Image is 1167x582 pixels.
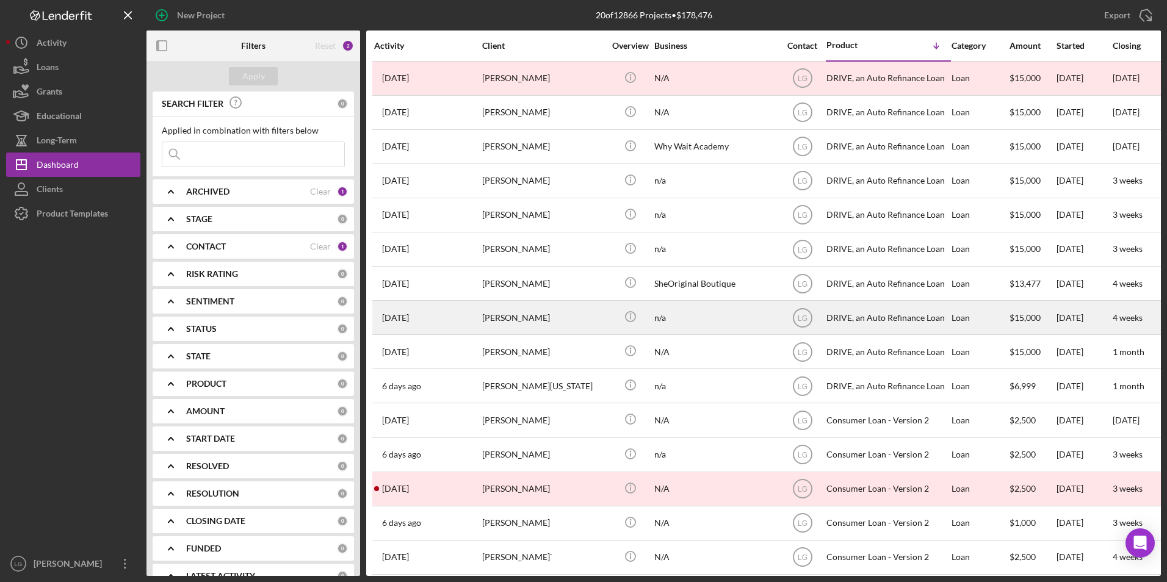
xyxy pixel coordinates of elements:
[6,177,140,201] button: Clients
[1057,473,1111,505] div: [DATE]
[797,348,807,356] text: LG
[826,370,948,402] div: DRIVE, an Auto Refinance Loan
[382,381,421,391] time: 2025-08-13 02:53
[6,55,140,79] button: Loans
[6,153,140,177] button: Dashboard
[1057,199,1111,231] div: [DATE]
[186,242,226,251] b: CONTACT
[382,313,409,323] time: 2025-07-30 22:03
[654,62,776,95] div: N/A
[1010,301,1055,334] div: $15,000
[482,507,604,539] div: [PERSON_NAME]
[382,552,409,562] time: 2025-07-30 18:16
[382,484,409,494] time: 2025-08-16 03:41
[337,351,348,362] div: 0
[654,336,776,368] div: N/A
[342,40,354,52] div: 2
[1057,439,1111,471] div: [DATE]
[952,165,1008,197] div: Loan
[1010,439,1055,471] div: $2,500
[1092,3,1161,27] button: Export
[186,571,255,581] b: LATEST ACTIVITY
[1113,175,1143,185] time: 3 weeks
[1010,473,1055,505] div: $2,500
[826,439,948,471] div: Consumer Loan - Version 2
[337,461,348,472] div: 0
[1057,165,1111,197] div: [DATE]
[1010,165,1055,197] div: $15,000
[1010,96,1055,129] div: $15,000
[337,570,348,581] div: 0
[797,553,807,562] text: LG
[382,415,409,425] time: 2025-08-14 21:44
[315,41,336,51] div: Reset
[482,199,604,231] div: [PERSON_NAME]
[482,62,604,95] div: [PERSON_NAME]
[952,439,1008,471] div: Loan
[186,489,239,498] b: RESOLUTION
[186,296,234,306] b: SENTIMENT
[482,267,604,300] div: [PERSON_NAME]
[186,461,229,471] b: RESOLVED
[6,31,140,55] a: Activity
[952,62,1008,95] div: Loan
[1057,541,1111,573] div: [DATE]
[382,279,409,289] time: 2025-07-29 19:38
[1010,541,1055,573] div: $2,500
[826,96,948,129] div: DRIVE, an Auto Refinance Loan
[382,450,421,459] time: 2025-08-12 22:11
[382,176,409,185] time: 2025-07-29 18:36
[1113,278,1143,289] time: 4 weeks
[1010,199,1055,231] div: $15,000
[6,128,140,153] a: Long-Term
[1057,301,1111,334] div: [DATE]
[952,507,1008,539] div: Loan
[337,241,348,252] div: 1
[826,62,948,95] div: DRIVE, an Auto Refinance Loan
[37,128,77,156] div: Long-Term
[654,473,776,505] div: N/A
[826,233,948,265] div: DRIVE, an Auto Refinance Loan
[826,336,948,368] div: DRIVE, an Auto Refinance Loan
[826,165,948,197] div: DRIVE, an Auto Refinance Loan
[374,41,481,51] div: Activity
[826,131,948,163] div: DRIVE, an Auto Refinance Loan
[1010,62,1055,95] div: $15,000
[1057,370,1111,402] div: [DATE]
[337,296,348,307] div: 0
[37,104,82,131] div: Educational
[1057,96,1111,129] div: [DATE]
[654,233,776,265] div: n/a
[952,541,1008,573] div: Loan
[186,406,225,416] b: AMOUNT
[482,301,604,334] div: [PERSON_NAME]
[482,41,604,51] div: Client
[31,551,110,579] div: [PERSON_NAME]
[337,186,348,197] div: 1
[37,177,63,204] div: Clients
[1125,528,1155,558] div: Open Intercom Messenger
[146,3,237,27] button: New Project
[1113,312,1143,323] time: 4 weeks
[337,433,348,444] div: 0
[952,370,1008,402] div: Loan
[1113,73,1140,83] time: [DATE]
[229,67,278,85] button: Apply
[826,199,948,231] div: DRIVE, an Auto Refinance Loan
[952,267,1008,300] div: Loan
[186,351,211,361] b: STATE
[177,3,225,27] div: New Project
[1113,141,1140,151] time: [DATE]
[162,126,345,135] div: Applied in combination with filters below
[482,336,604,368] div: [PERSON_NAME]
[596,10,712,20] div: 20 of 12866 Projects • $178,476
[337,488,348,499] div: 0
[1113,107,1140,117] time: [DATE]
[1010,507,1055,539] div: $1,000
[1113,415,1140,425] time: [DATE]
[1010,131,1055,163] div: $15,000
[952,233,1008,265] div: Loan
[797,211,807,220] text: LG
